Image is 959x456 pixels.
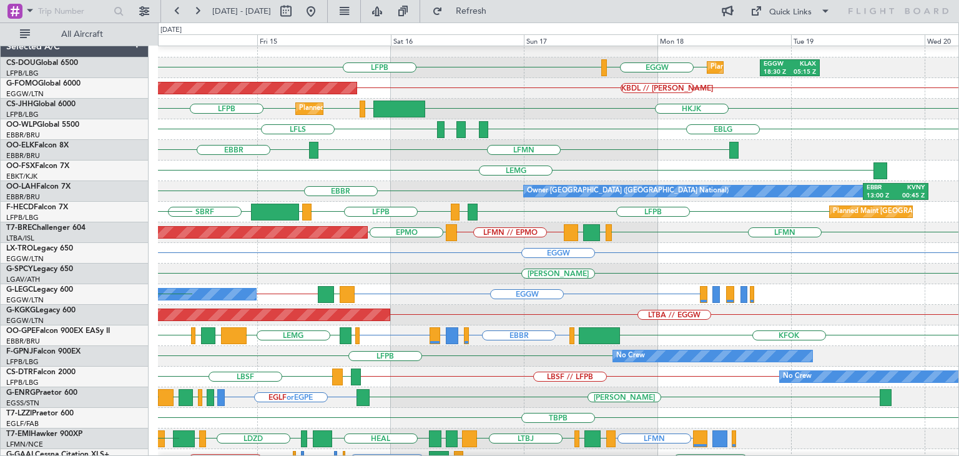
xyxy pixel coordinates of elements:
a: OO-LAHFalcon 7X [6,183,71,191]
span: T7-BRE [6,224,32,232]
div: 00:45 Z [895,192,925,201]
div: EBBR [867,184,896,192]
span: OO-ELK [6,142,34,149]
span: G-LEGC [6,286,33,294]
span: CS-DTR [6,369,33,376]
span: OO-GPE [6,327,36,335]
div: KLAX [790,60,816,69]
a: LX-TROLegacy 650 [6,245,73,252]
a: LFMN/NCE [6,440,43,449]
div: 13:00 Z [867,192,896,201]
a: EBBR/BRU [6,131,40,140]
a: OO-ELKFalcon 8X [6,142,69,149]
span: G-FOMO [6,80,38,87]
div: 18:30 Z [764,68,790,77]
a: LFPB/LBG [6,357,39,367]
div: EGGW [764,60,790,69]
a: EBBR/BRU [6,192,40,202]
div: Mon 18 [657,34,791,46]
a: T7-BREChallenger 604 [6,224,86,232]
div: Tue 19 [791,34,925,46]
a: LTBA/ISL [6,234,34,243]
a: EBBR/BRU [6,337,40,346]
span: CS-DOU [6,59,36,67]
a: OO-FSXFalcon 7X [6,162,69,170]
span: CS-JHH [6,101,33,108]
a: LFPB/LBG [6,69,39,78]
a: G-SPCYLegacy 650 [6,265,73,273]
a: OO-WLPGlobal 5500 [6,121,79,129]
a: CS-JHHGlobal 6000 [6,101,76,108]
div: [DATE] [160,25,182,36]
a: G-ENRGPraetor 600 [6,389,77,397]
a: LFPB/LBG [6,110,39,119]
span: T7-LZZI [6,410,32,417]
a: OO-GPEFalcon 900EX EASy II [6,327,110,335]
div: Sat 16 [391,34,524,46]
span: All Aircraft [32,30,132,39]
a: CS-DOUGlobal 6500 [6,59,78,67]
span: OO-WLP [6,121,37,129]
button: Refresh [426,1,501,21]
a: EGGW/LTN [6,295,44,305]
span: OO-FSX [6,162,35,170]
button: Quick Links [744,1,837,21]
a: LGAV/ATH [6,275,40,284]
a: EBKT/KJK [6,172,37,181]
span: LX-TRO [6,245,33,252]
div: Planned Maint [GEOGRAPHIC_DATA] ([GEOGRAPHIC_DATA]) [299,99,496,118]
div: Fri 15 [257,34,391,46]
span: Refresh [445,7,498,16]
a: EGGW/LTN [6,89,44,99]
a: EGLF/FAB [6,419,39,429]
span: T7-EMI [6,430,31,438]
button: All Aircraft [14,24,135,44]
div: Owner [GEOGRAPHIC_DATA] ([GEOGRAPHIC_DATA] National) [527,182,729,201]
span: [DATE] - [DATE] [212,6,271,17]
a: EGGW/LTN [6,316,44,325]
div: No Crew [783,367,812,386]
a: F-HECDFalcon 7X [6,204,68,211]
div: 05:15 Z [790,68,816,77]
span: G-KGKG [6,307,36,314]
a: T7-EMIHawker 900XP [6,430,82,438]
div: No Crew [616,347,645,365]
span: F-HECD [6,204,34,211]
span: G-SPCY [6,265,33,273]
a: CS-DTRFalcon 2000 [6,369,76,376]
input: Trip Number [38,2,110,21]
span: G-ENRG [6,389,36,397]
a: LFPB/LBG [6,378,39,387]
span: OO-LAH [6,183,36,191]
a: LFPB/LBG [6,213,39,222]
div: Sun 17 [524,34,657,46]
a: EBBR/BRU [6,151,40,161]
a: G-KGKGLegacy 600 [6,307,76,314]
a: G-FOMOGlobal 6000 [6,80,81,87]
span: F-GPNJ [6,348,33,355]
div: Thu 14 [124,34,257,46]
div: KVNY [895,184,925,192]
a: EGGW/LTN [6,254,44,264]
div: Quick Links [769,6,812,19]
a: T7-LZZIPraetor 600 [6,410,74,417]
div: Planned Maint [GEOGRAPHIC_DATA] ([GEOGRAPHIC_DATA]) [711,58,907,77]
a: G-LEGCLegacy 600 [6,286,73,294]
a: F-GPNJFalcon 900EX [6,348,81,355]
a: EGSS/STN [6,399,39,408]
